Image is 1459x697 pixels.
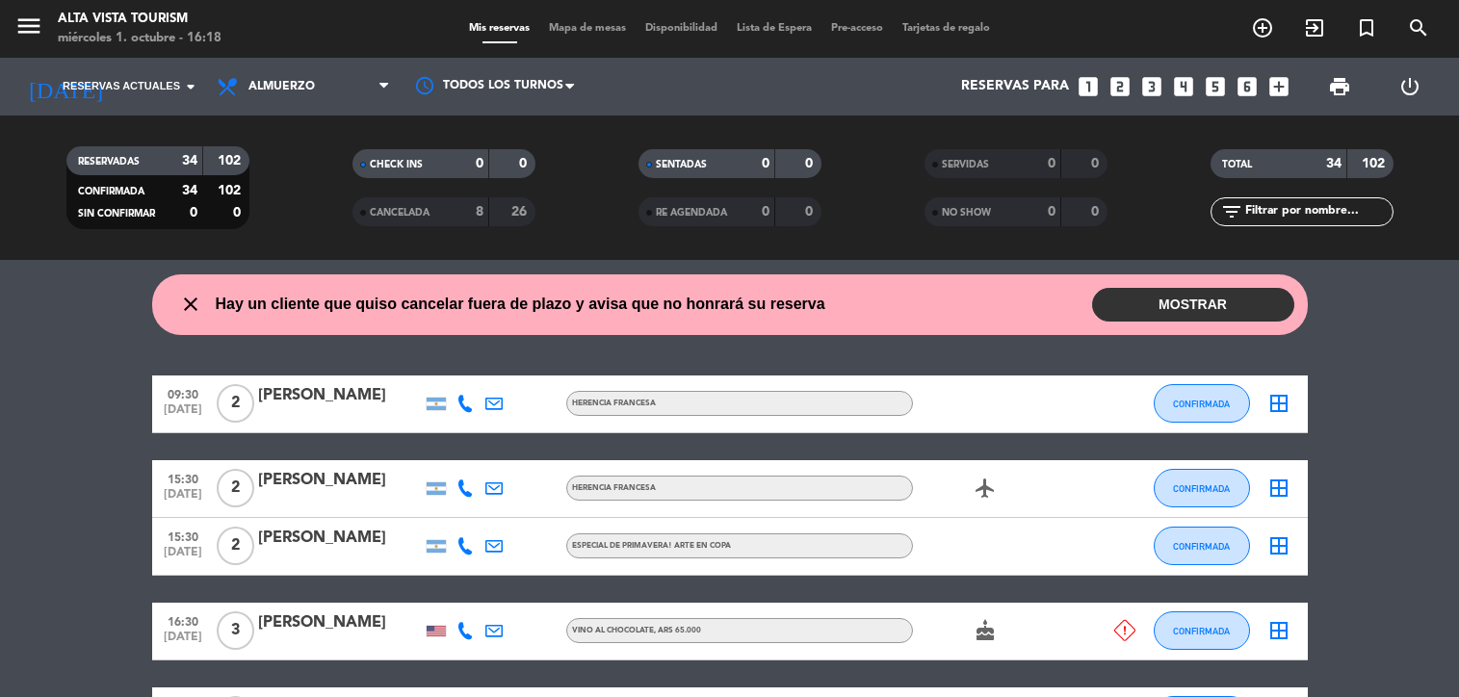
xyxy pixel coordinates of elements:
[572,627,701,634] span: Vino Al Chocolate
[572,400,656,407] span: Herencia Francesa
[159,546,207,568] span: [DATE]
[1362,157,1389,170] strong: 102
[190,206,197,219] strong: 0
[1398,75,1421,98] i: power_settings_new
[539,23,636,34] span: Mapa de mesas
[14,12,43,40] i: menu
[942,160,989,169] span: SERVIDAS
[762,157,769,170] strong: 0
[258,610,422,635] div: [PERSON_NAME]
[1154,469,1250,507] button: CONFIRMADA
[1266,74,1291,99] i: add_box
[1154,384,1250,423] button: CONFIRMADA
[974,619,997,642] i: cake
[1091,157,1103,170] strong: 0
[1267,392,1290,415] i: border_all
[217,469,254,507] span: 2
[370,208,430,218] span: CANCELADA
[78,157,140,167] span: RESERVADAS
[1326,157,1342,170] strong: 34
[893,23,1000,34] span: Tarjetas de regalo
[1091,205,1103,219] strong: 0
[159,488,207,510] span: [DATE]
[1173,626,1230,636] span: CONFIRMADA
[1107,74,1133,99] i: looks_two
[370,160,423,169] span: CHECK INS
[1222,160,1252,169] span: TOTAL
[1407,16,1430,39] i: search
[1267,477,1290,500] i: border_all
[1243,201,1393,222] input: Filtrar por nombre...
[1048,157,1055,170] strong: 0
[217,611,254,650] span: 3
[159,403,207,426] span: [DATE]
[159,525,207,547] span: 15:30
[159,382,207,404] span: 09:30
[727,23,821,34] span: Lista de Espera
[248,80,315,93] span: Almuerzo
[805,157,817,170] strong: 0
[762,205,769,219] strong: 0
[1092,288,1294,322] button: MOSTRAR
[942,208,991,218] span: NO SHOW
[217,384,254,423] span: 2
[1303,16,1326,39] i: exit_to_app
[519,157,531,170] strong: 0
[159,609,207,632] span: 16:30
[258,383,422,408] div: [PERSON_NAME]
[974,477,997,500] i: airplanemode_active
[656,208,727,218] span: RE AGENDADA
[159,631,207,653] span: [DATE]
[1220,200,1243,223] i: filter_list
[217,527,254,565] span: 2
[656,160,707,169] span: SENTADAS
[1267,619,1290,642] i: border_all
[961,79,1069,94] span: Reservas para
[179,75,202,98] i: arrow_drop_down
[179,293,202,316] i: close
[1267,534,1290,557] i: border_all
[1154,527,1250,565] button: CONFIRMADA
[233,206,245,219] strong: 0
[78,187,144,196] span: CONFIRMADA
[1355,16,1378,39] i: turned_in_not
[182,154,197,168] strong: 34
[1203,74,1228,99] i: looks_5
[805,205,817,219] strong: 0
[218,184,245,197] strong: 102
[258,468,422,493] div: [PERSON_NAME]
[476,157,483,170] strong: 0
[216,292,825,317] span: Hay un cliente que quiso cancelar fuera de plazo y avisa que no honrará su reserva
[1251,16,1274,39] i: add_circle_outline
[78,209,155,219] span: SIN CONFIRMAR
[14,65,117,108] i: [DATE]
[1173,483,1230,494] span: CONFIRMADA
[1171,74,1196,99] i: looks_4
[1154,611,1250,650] button: CONFIRMADA
[511,205,531,219] strong: 26
[572,542,731,550] span: Especial de PRIMAVERA! Arte en Copa
[58,10,221,29] div: Alta Vista Tourism
[476,205,483,219] strong: 8
[14,12,43,47] button: menu
[1076,74,1101,99] i: looks_one
[258,526,422,551] div: [PERSON_NAME]
[1173,541,1230,552] span: CONFIRMADA
[218,154,245,168] strong: 102
[58,29,221,48] div: miércoles 1. octubre - 16:18
[1235,74,1260,99] i: looks_6
[1374,58,1445,116] div: LOG OUT
[636,23,727,34] span: Disponibilidad
[63,78,180,95] span: Reservas actuales
[1173,399,1230,409] span: CONFIRMADA
[1328,75,1351,98] span: print
[654,627,701,634] span: , ARS 65.000
[459,23,539,34] span: Mis reservas
[572,484,656,492] span: Herencia Francesa
[1139,74,1164,99] i: looks_3
[182,184,197,197] strong: 34
[821,23,893,34] span: Pre-acceso
[159,467,207,489] span: 15:30
[1048,205,1055,219] strong: 0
